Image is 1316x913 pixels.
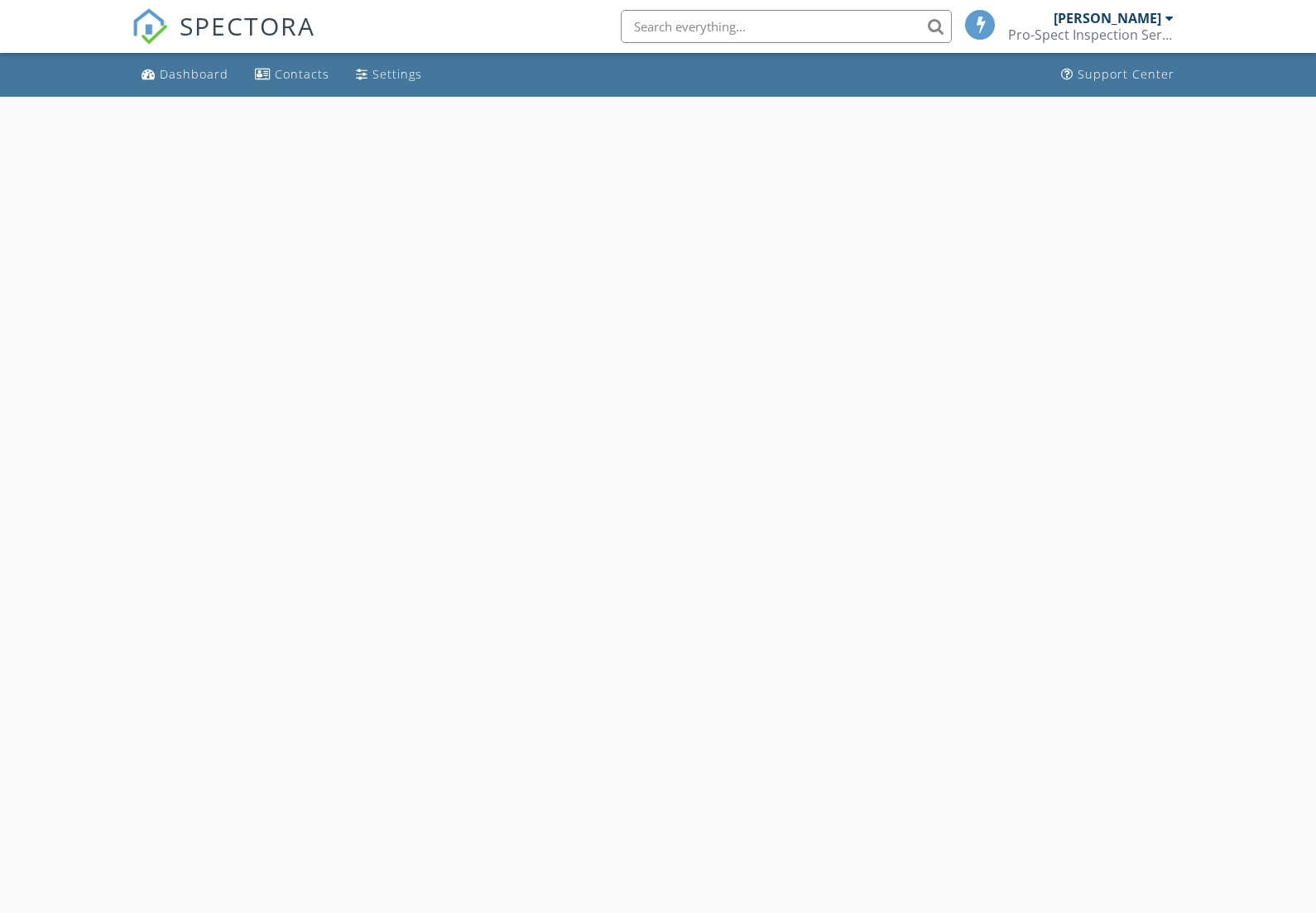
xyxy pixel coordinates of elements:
[135,60,235,90] a: Dashboard
[1054,10,1161,26] div: [PERSON_NAME]
[132,22,315,57] a: SPECTORA
[160,66,228,82] div: Dashboard
[349,60,429,90] a: Settings
[132,8,168,45] img: The Best Home Inspection Software - Spectora
[372,66,422,82] div: Settings
[1078,66,1174,82] div: Support Center
[248,60,336,90] a: Contacts
[275,66,329,82] div: Contacts
[621,10,952,43] input: Search everything...
[1054,60,1181,90] a: Support Center
[1008,26,1174,43] div: Pro-Spect Inspection Services Jacksonville Division
[180,8,315,43] span: SPECTORA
